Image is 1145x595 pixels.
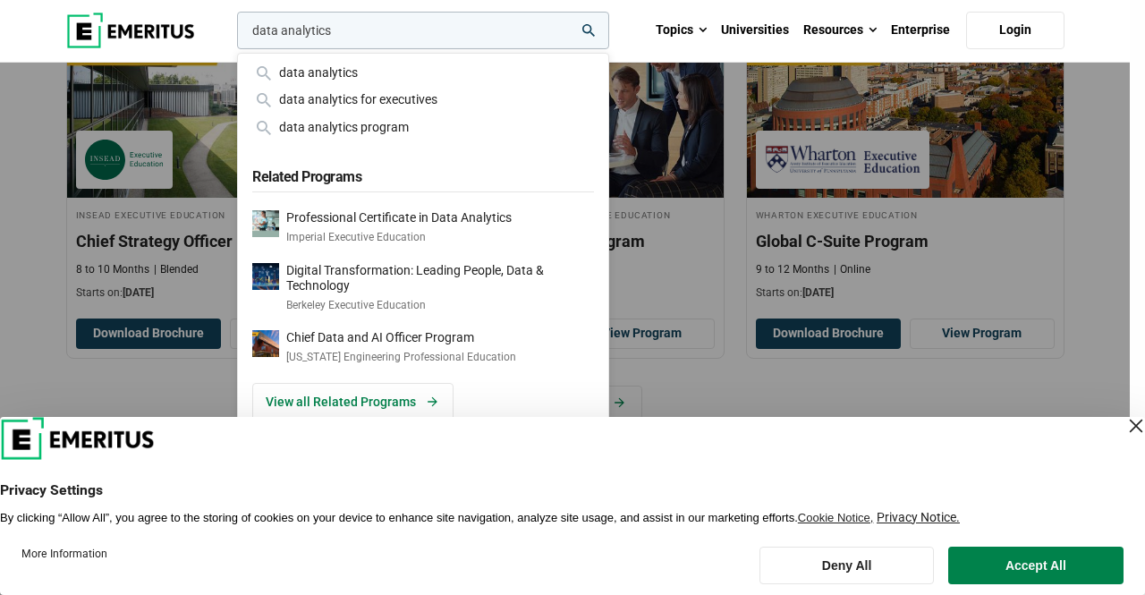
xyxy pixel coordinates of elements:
img: Digital Transformation: Leading People, Data & Technology [252,263,279,290]
a: Login [966,12,1064,49]
a: Professional Certificate in Data AnalyticsImperial Executive Education [252,210,594,245]
p: Digital Transformation: Leading People, Data & Technology [286,263,594,293]
input: woocommerce-product-search-field-0 [237,12,609,49]
p: Imperial Executive Education [286,230,512,245]
div: data analytics for executives [252,89,594,109]
p: Chief Data and AI Officer Program [286,330,516,345]
div: data analytics [252,63,594,82]
a: Chief Data and AI Officer Program[US_STATE] Engineering Professional Education [252,330,594,365]
div: data analytics program [252,117,594,137]
img: Chief Data and AI Officer Program [252,330,279,357]
p: Professional Certificate in Data Analytics [286,210,512,225]
a: Digital Transformation: Leading People, Data & TechnologyBerkeley Executive Education [252,263,594,312]
p: [US_STATE] Engineering Professional Education [286,350,516,365]
h5: Related Programs [252,158,594,192]
a: View all Related Programs [252,383,454,421]
p: Berkeley Executive Education [286,298,594,313]
img: Professional Certificate in Data Analytics [252,210,279,237]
